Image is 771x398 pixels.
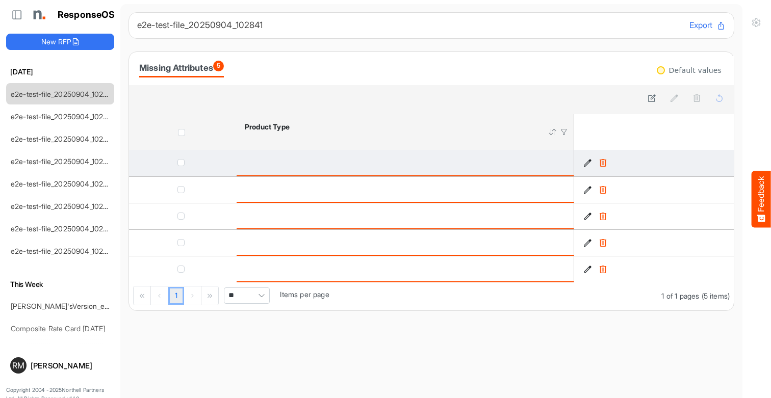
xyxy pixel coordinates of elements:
a: Page 1 of 1 Pages [168,287,184,305]
button: Feedback [752,171,771,227]
div: Go to first page [134,286,151,305]
button: Edit [582,211,593,221]
span: (5 items) [702,291,730,300]
td: 1e45cbda-02e2-4cf0-ac5b-1b0b5b079d96 is template cell Column Header [574,150,734,176]
div: Go to last page [201,286,218,305]
span: 5 [213,61,224,71]
button: Delete [598,158,608,168]
img: Northell [28,5,48,25]
button: Edit [582,158,593,168]
span: Items per page [280,290,329,299]
td: f5f12725-33cb-432c-9dec-7b1900271eb5 is template cell Column Header [574,229,734,256]
h6: e2e-test-file_20250904_102841 [137,21,681,30]
a: e2e-test-file_20250904_102758 [11,135,115,143]
a: e2e-test-file_20250904_102748 [11,157,115,166]
span: 1 of 1 pages [661,291,699,300]
td: is template cell Column Header product-type [237,203,574,229]
td: 35852d3f-6161-4d08-869d-8e5073674b9f is template cell Column Header [574,256,734,282]
td: is template cell Column Header product-type [237,150,574,176]
button: Delete [598,264,608,274]
div: Go to previous page [151,286,168,305]
div: Product Type [245,122,535,131]
a: e2e-test-file_20250904_102841 [11,90,115,98]
button: Edit [582,264,593,274]
td: checkbox [129,176,237,203]
button: Delete [598,211,608,221]
span: Pagerdropdown [224,287,270,304]
th: Header checkbox [129,114,237,150]
a: e2e-test-file_20250904_102734 [11,179,116,188]
span: RM [12,361,24,369]
div: Go to next page [184,286,201,305]
td: 86e0c71a-a478-4fca-b722-e6d67259d4b2 is template cell Column Header [574,176,734,203]
button: Edit [582,237,593,248]
button: Delete [598,237,608,248]
a: e2e-test-file_20250904_102645 [11,224,116,233]
td: checkbox [129,229,237,256]
div: Filter Icon [559,127,569,137]
td: is template cell Column Header product-type [237,256,574,282]
a: e2e-test-file_20250904_102827 [11,112,115,121]
a: e2e-test-file_20250904_102706 [11,202,116,210]
button: Delete [598,184,608,195]
div: Missing Attributes [139,61,224,75]
td: is template cell Column Header product-type [237,229,574,256]
button: Export [689,19,726,32]
h6: [DATE] [6,66,114,77]
div: Default values [669,67,722,74]
button: Edit [582,184,593,195]
div: [PERSON_NAME] [31,362,110,369]
td: 39e184ab-6d5b-47f3-befa-d464e77604f3 is template cell Column Header [574,203,734,229]
a: e2e-test-file_20250904_102615 [11,247,114,255]
td: is template cell Column Header product-type [237,176,574,203]
td: checkbox [129,150,237,176]
a: [PERSON_NAME]'sVersion_e2e-test-file_20250604_111803 [11,302,202,310]
h6: This Week [6,279,114,290]
td: checkbox [129,203,237,229]
td: checkbox [129,256,237,282]
div: Pager Container [129,282,734,310]
button: New RFP [6,34,114,50]
h1: ResponseOS [58,10,115,20]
